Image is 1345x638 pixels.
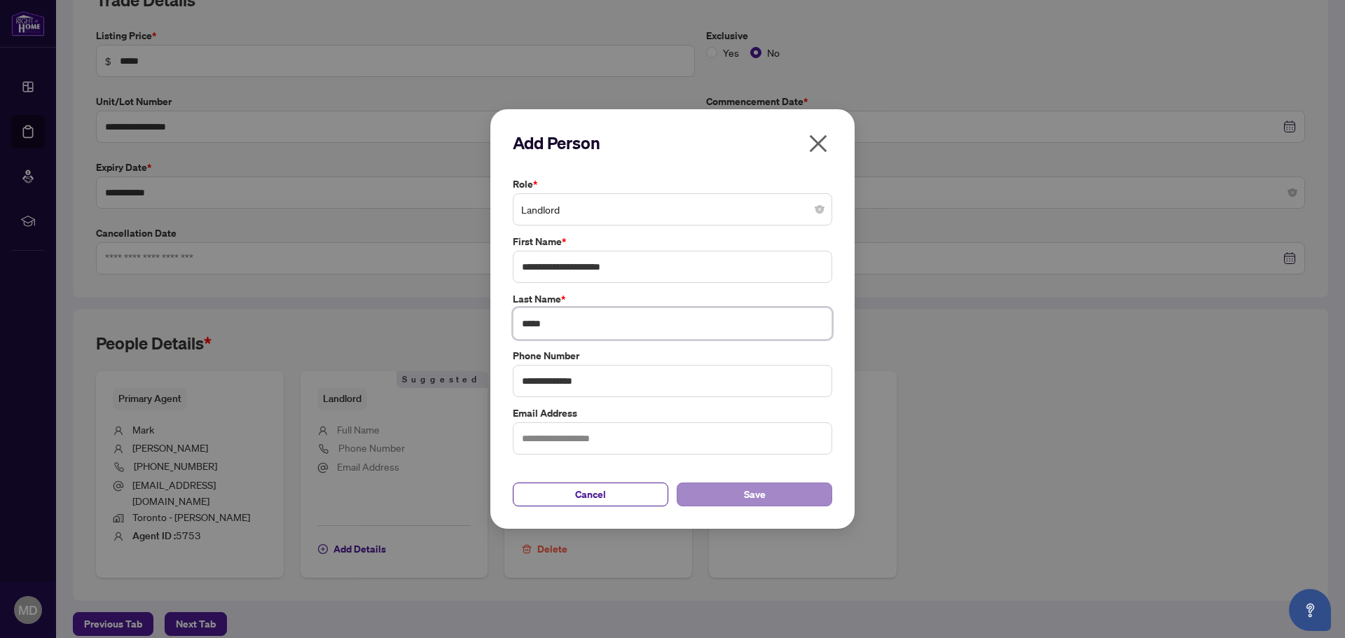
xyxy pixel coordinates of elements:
span: Save [744,483,766,506]
span: Landlord [521,196,824,223]
label: Email Address [513,405,832,421]
span: Cancel [575,483,606,506]
button: Cancel [513,483,668,506]
label: Role [513,176,832,192]
label: Last Name [513,291,832,307]
span: close-circle [815,205,824,214]
span: close [807,132,829,155]
label: Phone Number [513,348,832,363]
button: Save [677,483,832,506]
button: Open asap [1289,589,1331,631]
label: First Name [513,234,832,249]
h2: Add Person [513,132,832,154]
